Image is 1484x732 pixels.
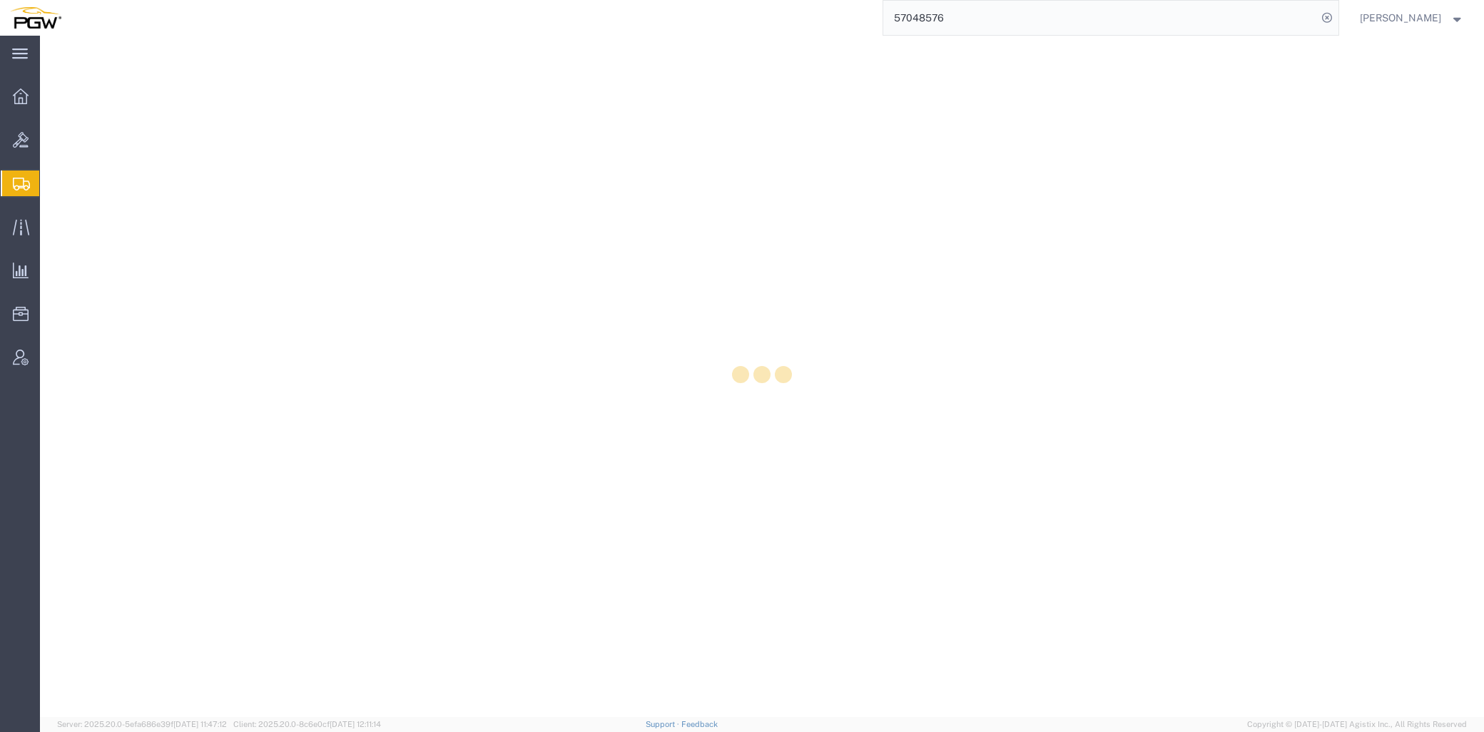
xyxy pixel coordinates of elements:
a: Feedback [681,720,718,728]
span: [DATE] 11:47:12 [173,720,227,728]
a: Support [646,720,681,728]
input: Search for shipment number, reference number [883,1,1317,35]
button: [PERSON_NAME] [1359,9,1465,26]
span: Server: 2025.20.0-5efa686e39f [57,720,227,728]
span: [DATE] 12:11:14 [330,720,381,728]
span: Client: 2025.20.0-8c6e0cf [233,720,381,728]
span: Jesse Dawson [1360,10,1441,26]
span: Copyright © [DATE]-[DATE] Agistix Inc., All Rights Reserved [1247,718,1467,731]
img: logo [10,7,61,29]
